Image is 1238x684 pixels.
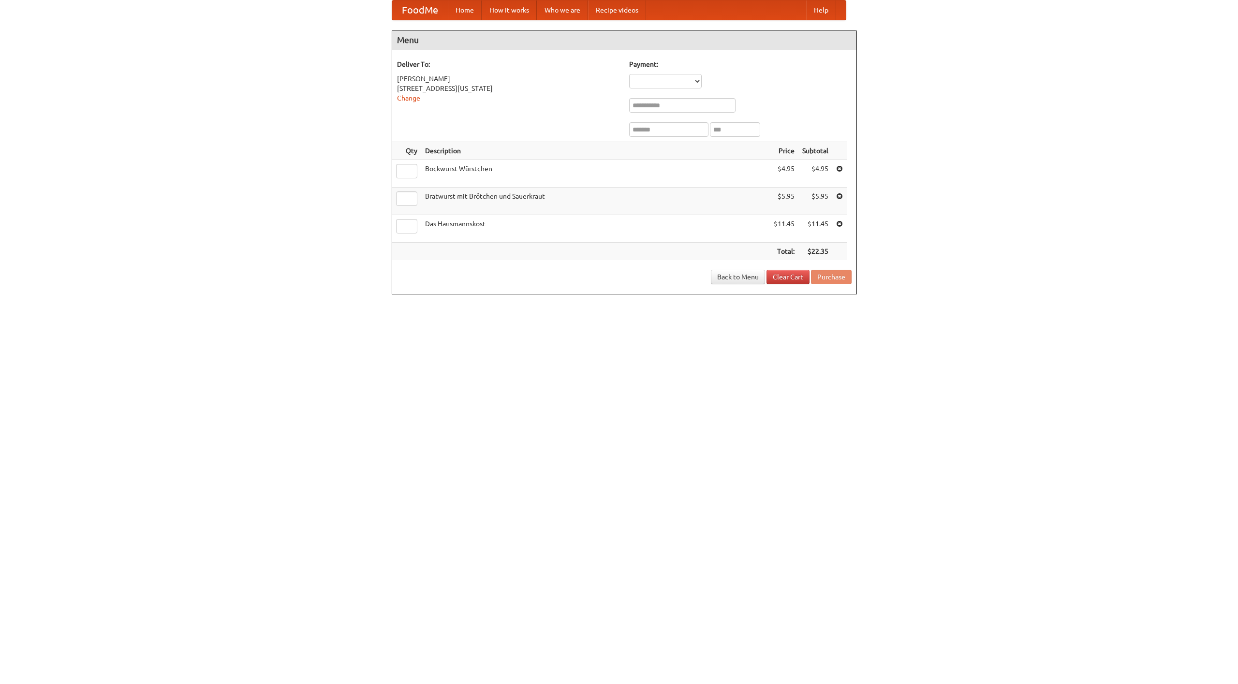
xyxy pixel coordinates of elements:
[711,270,765,284] a: Back to Menu
[770,243,798,261] th: Total:
[588,0,646,20] a: Recipe videos
[770,215,798,243] td: $11.45
[482,0,537,20] a: How it works
[798,215,832,243] td: $11.45
[421,142,770,160] th: Description
[798,188,832,215] td: $5.95
[798,142,832,160] th: Subtotal
[811,270,852,284] button: Purchase
[770,160,798,188] td: $4.95
[629,59,852,69] h5: Payment:
[421,188,770,215] td: Bratwurst mit Brötchen und Sauerkraut
[798,160,832,188] td: $4.95
[397,74,619,84] div: [PERSON_NAME]
[392,0,448,20] a: FoodMe
[392,142,421,160] th: Qty
[770,188,798,215] td: $5.95
[537,0,588,20] a: Who we are
[397,84,619,93] div: [STREET_ADDRESS][US_STATE]
[397,94,420,102] a: Change
[448,0,482,20] a: Home
[770,142,798,160] th: Price
[392,30,856,50] h4: Menu
[397,59,619,69] h5: Deliver To:
[806,0,836,20] a: Help
[766,270,810,284] a: Clear Cart
[798,243,832,261] th: $22.35
[421,160,770,188] td: Bockwurst Würstchen
[421,215,770,243] td: Das Hausmannskost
